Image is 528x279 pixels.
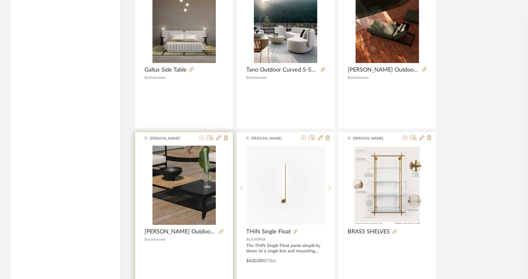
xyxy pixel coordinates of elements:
[152,146,216,225] img: Francis Outdoor Coffee Table - Rectangle
[149,76,165,79] span: Unknown
[145,238,149,241] span: By
[246,238,250,241] span: By
[352,146,422,225] img: BRASS SHELVES
[145,67,187,73] span: Gallus Side Table
[348,67,420,73] span: [PERSON_NAME] Outdoor Lounger
[251,76,267,79] span: Unknown
[353,136,393,141] span: [PERSON_NAME]
[250,238,266,241] span: JUNIPER
[348,76,352,79] span: By
[145,76,149,79] span: By
[246,243,325,254] div: The THIN Single Float pares simplicity down to a single line and mounting point, offering a sleek...
[145,228,216,235] span: [PERSON_NAME] Outdoor Coffee Table - Rectangle
[150,136,190,141] span: [PERSON_NAME]
[262,259,276,263] span: Retail
[246,228,291,235] span: THIN Single Float
[246,67,318,73] span: Tano Outdoor Curved S-Shape Modular Sectional
[352,76,369,79] span: Unknown
[246,76,251,79] span: By
[246,259,262,263] span: $630.00
[149,238,165,241] span: Unknown
[145,146,223,225] div: 0
[246,146,325,225] div: 0
[251,136,291,141] span: [PERSON_NAME]
[348,228,390,235] span: BRASS SHELVES
[246,146,325,225] img: THIN Single Float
